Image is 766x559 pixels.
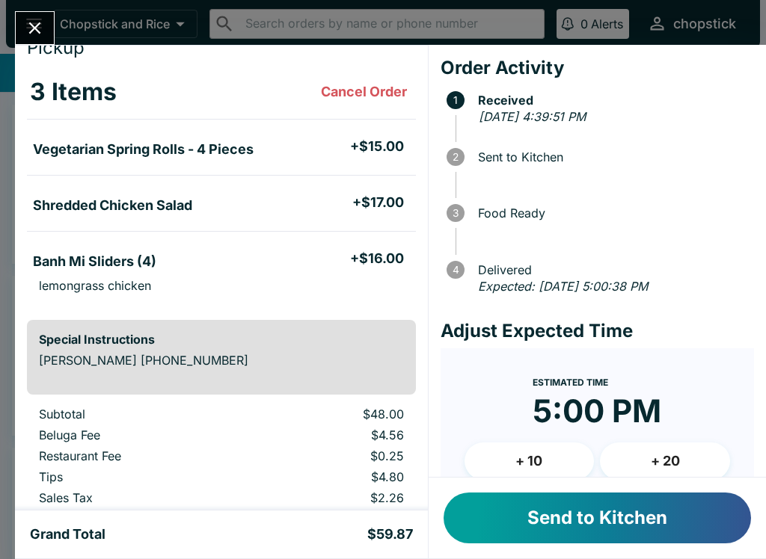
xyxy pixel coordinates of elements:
h6: Special Instructions [39,332,404,347]
h5: Grand Total [30,525,105,543]
span: Food Ready [471,206,754,220]
span: Sent to Kitchen [471,150,754,164]
h4: Adjust Expected Time [441,320,754,342]
table: orders table [27,407,416,511]
h5: Vegetarian Spring Rolls - 4 Pieces [33,140,254,158]
p: $4.80 [257,469,403,484]
h3: 3 Items [30,77,117,107]
em: [DATE] 4:39:51 PM [479,109,586,124]
h5: $59.87 [367,525,413,543]
p: $2.26 [257,490,403,505]
p: Beluga Fee [39,427,233,442]
text: 1 [453,94,458,106]
text: 4 [452,264,459,276]
button: Send to Kitchen [444,492,751,543]
p: Sales Tax [39,490,233,505]
span: Pickup [27,37,85,58]
button: + 10 [465,442,595,480]
p: $4.56 [257,427,403,442]
text: 2 [453,151,459,163]
h5: Shredded Chicken Salad [33,197,192,214]
button: Close [16,12,54,44]
p: Subtotal [39,407,233,421]
h5: + $17.00 [352,194,404,211]
em: Expected: [DATE] 5:00:38 PM [478,279,648,294]
table: orders table [27,65,416,308]
p: $0.25 [257,448,403,463]
p: lemongrass chicken [39,278,151,293]
h5: + $16.00 [350,250,404,268]
span: Estimated Time [533,377,608,388]
h4: Order Activity [441,57,754,79]
span: Delivered [471,263,754,277]
h5: + $15.00 [350,138,404,155]
p: [PERSON_NAME] [PHONE_NUMBER] [39,353,404,368]
span: Received [471,93,754,107]
p: $48.00 [257,407,403,421]
time: 5:00 PM [533,392,661,430]
p: Tips [39,469,233,484]
h5: Banh Mi Sliders (4) [33,253,156,271]
button: + 20 [600,442,730,480]
text: 3 [453,207,459,219]
p: Restaurant Fee [39,448,233,463]
button: Cancel Order [315,77,413,107]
